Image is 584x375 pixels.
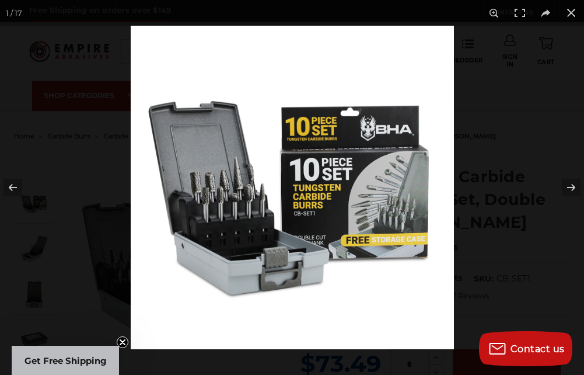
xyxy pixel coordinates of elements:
[543,158,584,217] button: Next (arrow right)
[117,336,128,348] button: Close teaser
[510,343,565,355] span: Contact us
[25,355,107,366] span: Get Free Shipping
[12,346,119,375] div: Get Free ShippingClose teaser
[131,26,454,349] img: 10-pack-double-cut-tungsten-carbide-burrs-case-bha__57697.1678293822.jpg
[479,331,572,366] button: Contact us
